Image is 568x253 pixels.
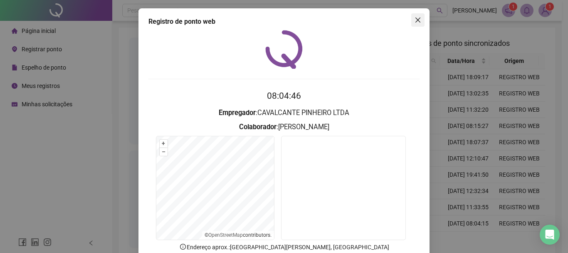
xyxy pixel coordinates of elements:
[208,232,243,238] a: OpenStreetMap
[179,243,187,250] span: info-circle
[148,108,420,118] h3: : CAVALCANTE PINHEIRO LTDA
[265,30,303,69] img: QRPoint
[160,140,168,148] button: +
[148,243,420,252] p: Endereço aprox. : [GEOGRAPHIC_DATA][PERSON_NAME], [GEOGRAPHIC_DATA]
[219,109,256,117] strong: Empregador
[160,148,168,156] button: –
[411,13,425,27] button: Close
[239,123,277,131] strong: Colaborador
[540,225,560,245] div: Open Intercom Messenger
[205,232,272,238] li: © contributors.
[148,17,420,27] div: Registro de ponto web
[148,122,420,133] h3: : [PERSON_NAME]
[267,91,301,101] time: 08:04:46
[415,17,421,23] span: close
